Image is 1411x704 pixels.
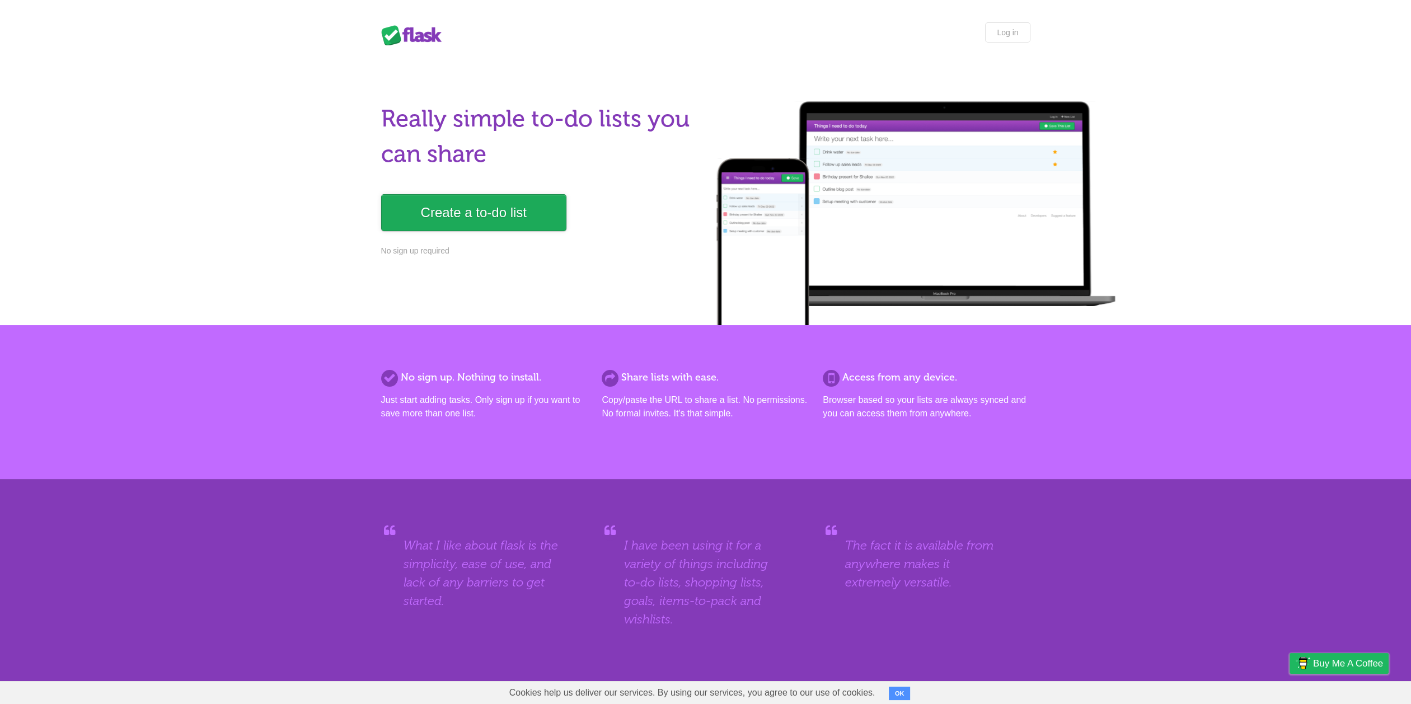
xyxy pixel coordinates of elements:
a: Buy me a coffee [1290,653,1389,674]
h2: Share lists with ease. [602,370,809,385]
h1: Really simple to-do lists you can share [381,101,699,172]
p: Just start adding tasks. Only sign up if you want to save more than one list. [381,393,588,420]
blockquote: What I like about flask is the simplicity, ease of use, and lack of any barriers to get started. [404,536,566,610]
img: Buy me a coffee [1295,654,1310,673]
span: Buy me a coffee [1313,654,1383,673]
h2: Access from any device. [823,370,1030,385]
button: OK [889,687,911,700]
p: Copy/paste the URL to share a list. No permissions. No formal invites. It's that simple. [602,393,809,420]
h2: No sign up. Nothing to install. [381,370,588,385]
span: Cookies help us deliver our services. By using our services, you agree to our use of cookies. [498,682,887,704]
p: Browser based so your lists are always synced and you can access them from anywhere. [823,393,1030,420]
div: Flask Lists [381,25,448,45]
a: Log in [985,22,1030,43]
a: Create a to-do list [381,194,566,231]
p: No sign up required [381,245,699,257]
blockquote: I have been using it for a variety of things including to-do lists, shopping lists, goals, items-... [624,536,786,628]
blockquote: The fact it is available from anywhere makes it extremely versatile. [845,536,1007,592]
